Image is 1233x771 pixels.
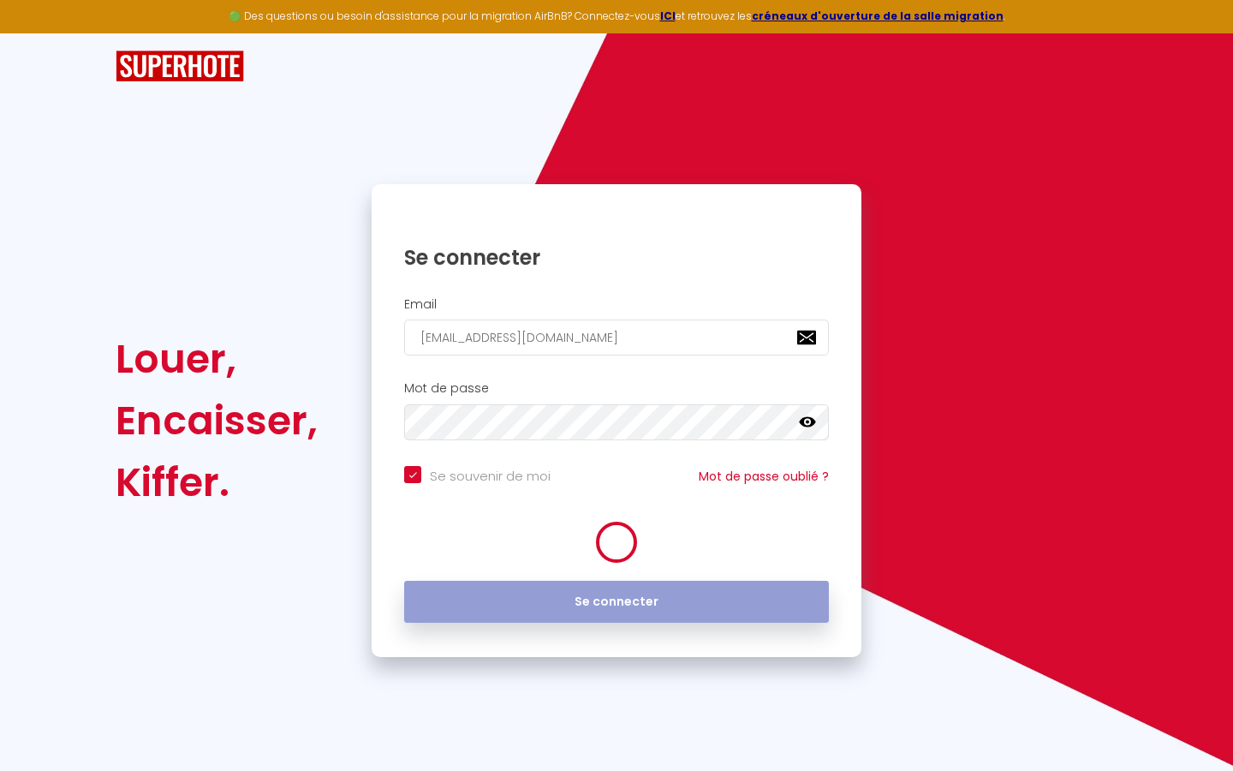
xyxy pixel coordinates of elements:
a: créneaux d'ouverture de la salle migration [752,9,1004,23]
img: SuperHote logo [116,51,244,82]
button: Se connecter [404,581,829,624]
a: ICI [660,9,676,23]
h2: Mot de passe [404,381,829,396]
input: Ton Email [404,320,829,356]
div: Encaisser, [116,390,318,451]
button: Ouvrir le widget de chat LiveChat [14,7,65,58]
h2: Email [404,297,829,312]
div: Kiffer. [116,451,318,513]
a: Mot de passe oublié ? [699,468,829,485]
div: Louer, [116,328,318,390]
h1: Se connecter [404,244,829,271]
